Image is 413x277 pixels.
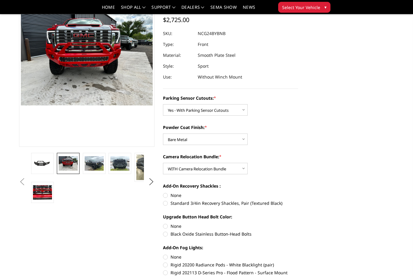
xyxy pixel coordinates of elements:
[163,95,298,101] label: Parking Sensor Cutouts:
[163,200,298,206] label: Standard 3/4in Recovery Shackles, Pair (Textured Black)
[163,16,189,24] span: $2,725.00
[198,61,209,72] dd: Sport
[278,2,330,13] button: Select Your Vehicle
[163,153,298,160] label: Camera Relocation Bundle:
[181,5,204,14] a: Dealers
[163,214,298,220] label: Upgrade Button Head Bolt Color:
[163,124,298,130] label: Powder Coat Finish:
[33,185,52,199] img: 2024-2025 GMC 2500-3500 - Freedom Series - Sport Front Bumper (non-winch)
[324,4,327,10] span: ▾
[110,156,129,170] img: 2024-2025 GMC 2500-3500 - Freedom Series - Sport Front Bumper (non-winch)
[136,155,155,180] img: 2024-2025 GMC 2500-3500 - Freedom Series - Sport Front Bumper (non-winch)
[198,50,236,61] dd: Smooth Plate Steel
[102,5,115,14] a: Home
[243,5,255,14] a: News
[163,231,298,237] label: Black Oxide Stainless Button-Head Bolts
[163,192,298,198] label: None
[121,5,145,14] a: shop all
[147,177,156,186] button: Next
[59,156,78,170] img: 2024-2025 GMC 2500-3500 - Freedom Series - Sport Front Bumper (non-winch)
[210,5,237,14] a: SEMA Show
[151,5,175,14] a: Support
[163,61,193,72] dt: Style:
[18,177,27,186] button: Previous
[163,254,298,260] label: None
[33,159,52,168] img: 2024-2025 GMC 2500-3500 - Freedom Series - Sport Front Bumper (non-winch)
[163,28,193,39] dt: SKU:
[163,39,193,50] dt: Type:
[198,28,226,39] dd: NCG24BYBNB
[198,72,242,82] dd: Without Winch Mount
[163,262,298,268] label: Rigid 20200 Radiance Pods - White Blacklight (pair)
[163,183,298,189] label: Add-On Recovery Shackles :
[163,223,298,229] label: None
[282,4,320,11] span: Select Your Vehicle
[163,244,298,251] label: Add-On Fog Lights:
[198,39,208,50] dd: Front
[85,156,104,170] img: 2024-2025 GMC 2500-3500 - Freedom Series - Sport Front Bumper (non-winch)
[163,50,193,61] dt: Material:
[163,72,193,82] dt: Use:
[383,248,413,277] iframe: Chat Widget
